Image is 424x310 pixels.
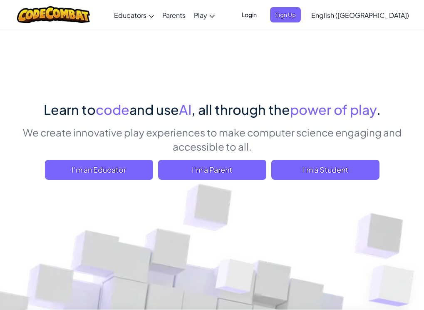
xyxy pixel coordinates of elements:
[44,101,96,118] span: Learn to
[158,4,190,26] a: Parents
[191,101,290,118] span: , all through the
[290,101,377,118] span: power of play
[17,6,90,23] img: CodeCombat logo
[17,125,408,154] p: We create innovative play experiences to make computer science engaging and accessible to all.
[307,4,413,26] a: English ([GEOGRAPHIC_DATA])
[96,101,129,118] span: code
[311,11,409,20] span: English ([GEOGRAPHIC_DATA])
[129,101,179,118] span: and use
[190,4,219,26] a: Play
[194,11,207,20] span: Play
[45,160,153,180] a: I'm an Educator
[158,160,266,180] a: I'm a Parent
[270,7,301,22] button: Sign Up
[114,11,146,20] span: Educators
[271,160,379,180] button: I'm a Student
[110,4,158,26] a: Educators
[179,101,191,118] span: AI
[377,101,381,118] span: .
[237,7,262,22] button: Login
